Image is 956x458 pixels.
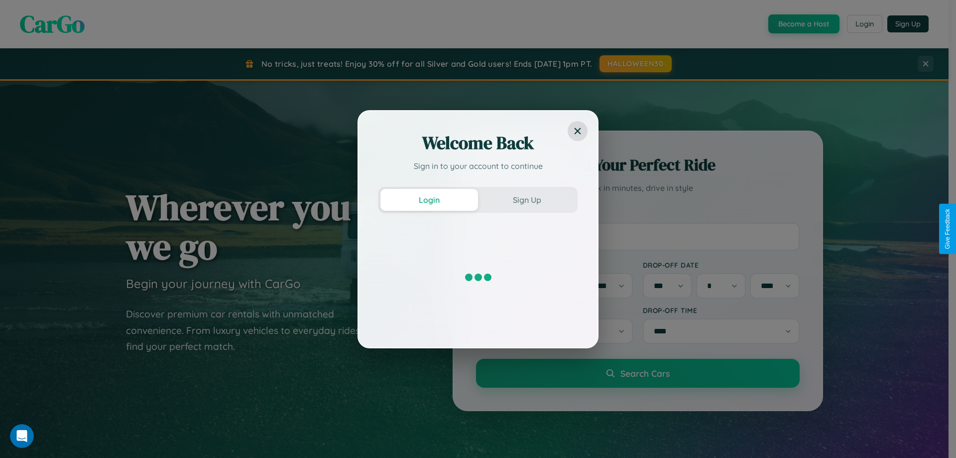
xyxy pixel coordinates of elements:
p: Sign in to your account to continue [378,160,578,172]
button: Sign Up [478,189,576,211]
iframe: Intercom live chat [10,424,34,448]
button: Login [380,189,478,211]
h2: Welcome Back [378,131,578,155]
div: Give Feedback [944,209,951,249]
